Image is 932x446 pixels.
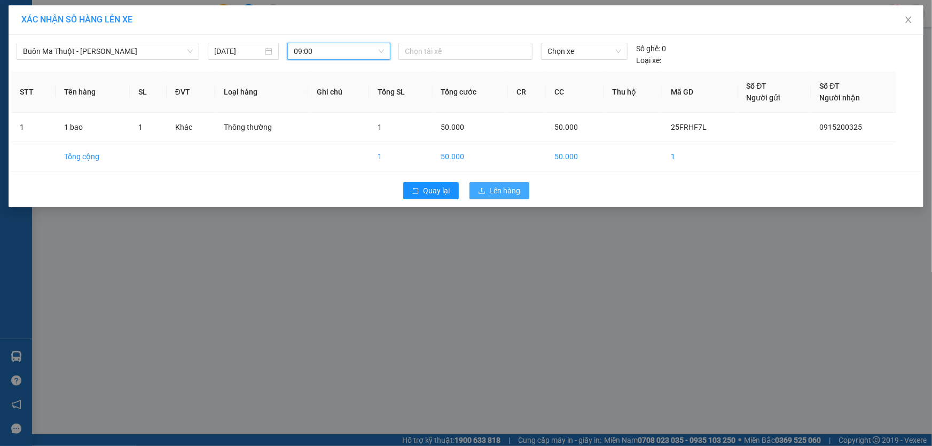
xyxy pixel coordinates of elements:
[215,113,308,142] td: Thông thường
[11,113,56,142] td: 1
[433,72,508,113] th: Tổng cước
[636,43,660,54] span: Số ghế:
[747,93,781,102] span: Người gửi
[478,187,485,195] span: upload
[308,72,369,113] th: Ghi chú
[214,45,263,57] input: 14/08/2025
[554,123,578,131] span: 50.000
[412,187,419,195] span: rollback
[215,72,308,113] th: Loại hàng
[546,142,604,171] td: 50.000
[820,123,863,131] span: 0915200325
[378,123,382,131] span: 1
[508,72,546,113] th: CR
[662,142,738,171] td: 1
[23,43,193,59] span: Buôn Ma Thuột - Đak Mil
[604,72,663,113] th: Thu hộ
[662,72,738,113] th: Mã GD
[636,54,661,66] span: Loại xe:
[433,142,508,171] td: 50.000
[21,14,132,25] span: XÁC NHẬN SỐ HÀNG LÊN XE
[130,72,166,113] th: SL
[547,43,621,59] span: Chọn xe
[138,123,143,131] span: 1
[56,72,130,113] th: Tên hàng
[56,142,130,171] td: Tổng cộng
[747,82,767,90] span: Số ĐT
[11,72,56,113] th: STT
[369,142,432,171] td: 1
[424,185,450,197] span: Quay lại
[403,182,459,199] button: rollbackQuay lại
[490,185,521,197] span: Lên hàng
[894,5,923,35] button: Close
[441,123,465,131] span: 50.000
[167,113,215,142] td: Khác
[369,72,432,113] th: Tổng SL
[904,15,913,24] span: close
[294,43,384,59] span: 09:00
[546,72,604,113] th: CC
[56,113,130,142] td: 1 bao
[671,123,707,131] span: 25FRHF7L
[636,43,666,54] div: 0
[820,82,840,90] span: Số ĐT
[469,182,529,199] button: uploadLên hàng
[820,93,860,102] span: Người nhận
[167,72,215,113] th: ĐVT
